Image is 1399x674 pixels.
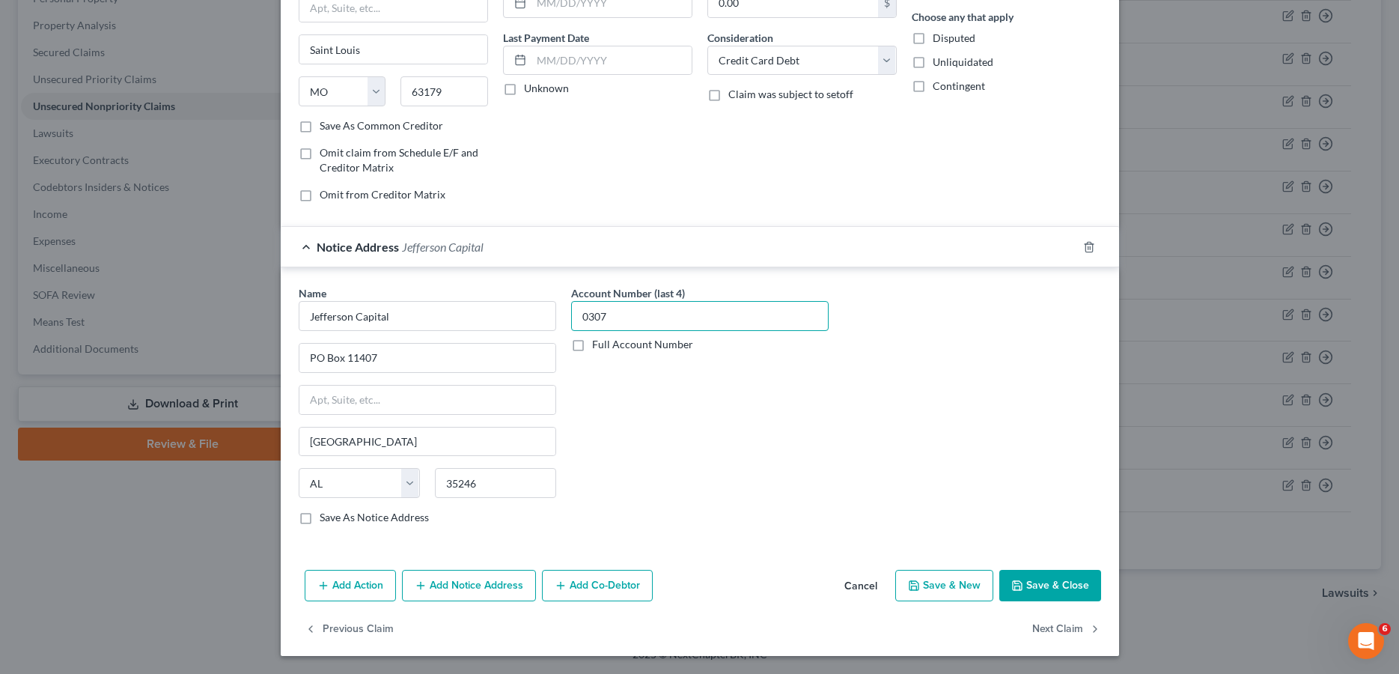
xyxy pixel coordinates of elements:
[402,570,536,601] button: Add Notice Address
[320,146,478,174] span: Omit claim from Schedule E/F and Creditor Matrix
[400,76,488,106] input: Enter zip...
[531,46,692,75] input: MM/DD/YYYY
[503,30,589,46] label: Last Payment Date
[571,301,829,331] input: XXXX
[592,337,693,352] label: Full Account Number
[305,570,396,601] button: Add Action
[299,428,555,456] input: Enter city...
[435,468,556,498] input: Enter zip..
[895,570,993,601] button: Save & New
[912,9,1014,25] label: Choose any that apply
[402,240,484,254] span: Jefferson Capital
[299,344,555,372] input: Enter address...
[299,301,556,331] input: Search by name...
[317,240,399,254] span: Notice Address
[728,88,853,100] span: Claim was subject to setoff
[1348,623,1384,659] iframe: Intercom live chat
[933,55,993,68] span: Unliquidated
[320,188,445,201] span: Omit from Creditor Matrix
[299,287,326,300] span: Name
[542,570,653,601] button: Add Co-Debtor
[933,31,975,44] span: Disputed
[524,81,569,96] label: Unknown
[1032,613,1101,645] button: Next Claim
[707,30,773,46] label: Consideration
[1379,623,1391,635] span: 6
[320,510,429,525] label: Save As Notice Address
[299,35,487,64] input: Enter city...
[305,613,394,645] button: Previous Claim
[571,285,685,301] label: Account Number (last 4)
[320,118,443,133] label: Save As Common Creditor
[999,570,1101,601] button: Save & Close
[832,571,889,601] button: Cancel
[933,79,985,92] span: Contingent
[299,386,555,414] input: Apt, Suite, etc...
